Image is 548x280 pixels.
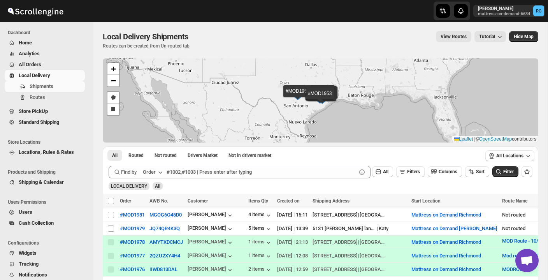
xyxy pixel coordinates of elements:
[515,249,539,272] div: Open chat
[514,33,534,40] span: Hide Map
[509,31,538,42] button: Map action label
[439,169,457,174] span: Columns
[120,212,145,218] button: #MOD1981
[476,169,485,174] span: Sort
[316,92,328,100] img: Marker
[8,30,88,36] span: Dashboard
[313,225,407,232] div: |
[103,43,191,49] p: Routes can be created from Un-routed tab
[411,212,481,218] button: Mattress on Demand Richmond
[19,261,39,267] span: Tracking
[188,266,234,274] button: [PERSON_NAME]
[292,92,304,100] img: Marker
[188,198,208,204] span: Customer
[313,238,407,246] div: |
[5,259,85,269] button: Tracking
[8,240,88,246] span: Configurations
[5,59,85,70] button: All Orders
[5,48,85,59] button: Analytics
[248,252,272,260] button: 1 items
[277,198,300,204] span: Created on
[313,211,358,219] div: [STREET_ADDRESS]
[502,198,527,204] span: Route Name
[314,94,326,102] img: Marker
[19,51,40,56] span: Analytics
[396,166,425,177] button: Filters
[120,239,145,245] button: #MOD1978
[120,198,131,204] span: Order
[314,93,326,102] img: Marker
[120,253,145,259] button: #MOD1977
[8,199,88,205] span: Users Permissions
[149,266,177,272] button: IIWD813DAL
[277,211,308,219] div: [DATE] | 15:11
[407,169,420,174] span: Filters
[277,238,308,246] div: [DATE] | 21:13
[5,147,85,158] button: Locations, Rules & Rates
[155,183,160,189] span: All
[120,266,145,272] button: #MOD1976
[149,198,168,204] span: AWB No.
[5,92,85,103] button: Routes
[188,225,234,233] button: [PERSON_NAME]
[143,168,156,176] div: Order
[473,5,545,17] button: User menu
[107,150,122,161] button: All
[248,266,272,274] button: 2 items
[111,183,147,189] span: LOCAL DELIVERY
[138,166,169,178] button: Order
[188,211,234,219] div: [PERSON_NAME]
[149,239,183,245] button: AMYTXDCMCJ
[313,211,407,219] div: |
[248,198,268,204] span: Items Qty
[30,94,45,100] span: Routes
[111,76,116,85] span: −
[19,220,54,226] span: Cash Collection
[107,63,119,75] a: Zoom in
[103,32,188,41] span: Local Delivery Shipments
[107,75,119,86] a: Zoom out
[313,225,377,232] div: 5131 [PERSON_NAME] landing
[474,31,506,42] button: Tutorial
[8,169,88,175] span: Products and Shipping
[111,64,116,74] span: +
[183,150,222,161] button: Claimable
[6,1,65,21] img: ScrollEngine
[248,239,272,247] button: 1 items
[150,150,181,161] button: Unrouted
[372,166,393,177] button: All
[315,93,327,102] img: Marker
[120,225,145,231] button: #MOD1979
[452,136,538,143] div: © contributors
[19,209,32,215] span: Users
[313,266,358,273] div: [STREET_ADDRESS]
[149,212,182,218] button: MGOG6O45D0
[30,83,53,89] span: Shipments
[8,139,88,145] span: Store Locations
[19,119,59,125] span: Standard Shipping
[149,253,180,259] button: 2QZU2XY4H4
[313,198,350,204] span: Shipping Address
[248,211,272,219] button: 4 items
[248,225,272,233] div: 5 items
[19,62,41,67] span: All Orders
[19,40,32,46] span: Home
[188,239,234,247] div: [PERSON_NAME]
[503,169,514,174] span: Filter
[19,272,47,278] span: Notifications
[19,72,50,78] span: Local Delivery
[502,253,539,259] button: Mod rose [DATE]
[188,252,234,260] button: [PERSON_NAME]
[411,225,497,231] button: Mattress on Demand [PERSON_NAME]
[436,31,471,42] button: view route
[502,266,525,272] button: MODROSE
[224,150,276,161] button: Un-claimable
